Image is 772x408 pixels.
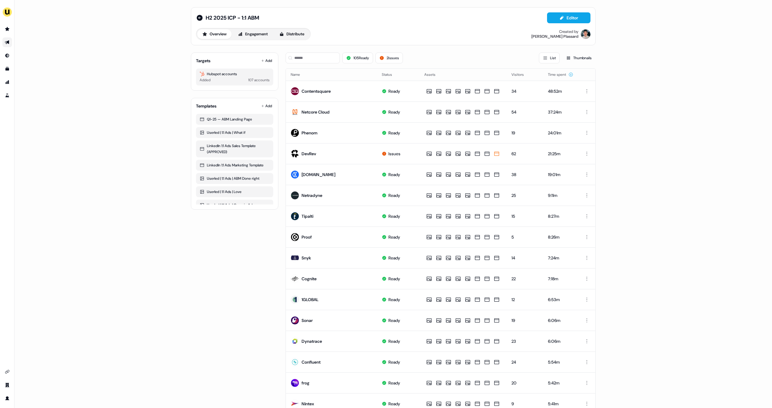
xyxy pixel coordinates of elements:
[511,317,538,323] div: 19
[233,29,273,39] button: Engagement
[196,58,210,64] div: Targets
[547,15,590,22] a: Editor
[548,151,574,157] div: 21:25m
[2,77,12,87] a: Go to attribution
[200,116,270,122] div: Q1-25 — ABM Landing Page
[302,338,322,344] div: Dynatrace
[200,202,270,208] div: Userled | 1:1 Ads | Generic Ads
[511,69,531,80] button: Visitors
[511,338,538,344] div: 23
[200,143,270,155] div: LinkedIn 1:1 Ads Sales Template (APPROVED)
[548,401,574,407] div: 5:41m
[342,53,373,63] button: 105Ready
[200,162,270,168] div: LinkedIn 1:1 Ads Marketing Template
[511,213,538,219] div: 15
[2,37,12,47] a: Go to outbound experience
[562,53,596,63] button: Thumbnails
[388,276,400,282] div: Ready
[548,338,574,344] div: 6:06m
[302,213,313,219] div: Tipalti
[511,151,538,157] div: 62
[2,24,12,34] a: Go to prospects
[511,401,538,407] div: 9
[388,297,400,303] div: Ready
[302,88,331,94] div: Contentsquare
[548,234,574,240] div: 8:26m
[511,380,538,386] div: 20
[2,394,12,403] a: Go to profile
[388,380,400,386] div: Ready
[302,172,335,178] div: [DOMAIN_NAME]
[196,103,217,109] div: Templates
[511,276,538,282] div: 22
[548,192,574,198] div: 9:11m
[548,88,574,94] div: 48:52m
[382,69,399,80] button: Status
[511,192,538,198] div: 25
[200,175,270,182] div: Userled | 1:1 Ads | ABM Done right
[291,69,307,80] button: Name
[419,69,507,81] th: Assets
[2,380,12,390] a: Go to team
[206,14,259,21] span: H2 2025 ICP - 1:1 ABM
[2,64,12,74] a: Go to templates
[511,88,538,94] div: 34
[200,71,270,77] div: Hubspot accounts
[197,29,232,39] button: Overview
[2,51,12,60] a: Go to Inbound
[531,34,578,39] div: [PERSON_NAME] Plassard
[388,213,400,219] div: Ready
[388,234,400,240] div: Ready
[200,77,210,83] div: Added
[200,130,270,136] div: Userled | 1:1 Ads | What if
[302,234,312,240] div: Proof
[302,317,313,323] div: Sonar
[302,276,317,282] div: Cognite
[2,367,12,377] a: Go to integrations
[511,297,538,303] div: 12
[548,359,574,365] div: 5:54m
[302,380,309,386] div: frog
[260,102,273,110] button: Add
[548,297,574,303] div: 6:53m
[302,151,316,157] div: DevRev
[388,172,400,178] div: Ready
[548,213,574,219] div: 8:27m
[511,172,538,178] div: 38
[548,380,574,386] div: 5:42m
[548,276,574,282] div: 7:18m
[388,88,400,94] div: Ready
[548,172,574,178] div: 19:01m
[388,338,400,344] div: Ready
[302,297,318,303] div: 1GLOBAL
[511,255,538,261] div: 14
[260,56,273,65] button: Add
[302,401,314,407] div: Nintex
[388,359,400,365] div: Ready
[388,192,400,198] div: Ready
[581,29,590,39] img: Vincent
[539,53,560,63] button: List
[302,255,311,261] div: Snyk
[511,130,538,136] div: 19
[511,109,538,115] div: 54
[511,359,538,365] div: 24
[388,401,400,407] div: Ready
[248,77,270,83] div: 107 accounts
[388,109,400,115] div: Ready
[548,130,574,136] div: 24:01m
[547,12,590,23] button: Editor
[302,109,330,115] div: Netcore Cloud
[274,29,309,39] button: Distribute
[302,359,321,365] div: Confluent
[548,317,574,323] div: 6:06m
[548,109,574,115] div: 37:24m
[548,69,573,80] button: Time spent
[388,151,400,157] div: Issues
[388,317,400,323] div: Ready
[200,189,270,195] div: Userled | 1:1 Ads | Love
[302,130,318,136] div: Phenom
